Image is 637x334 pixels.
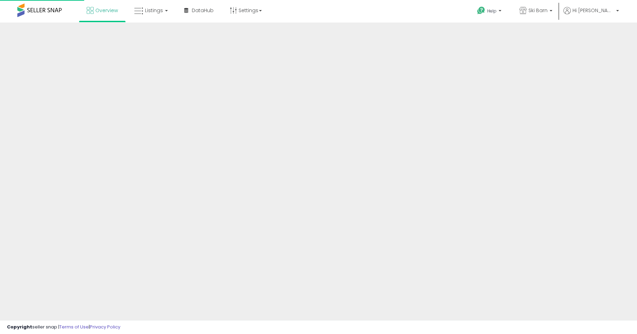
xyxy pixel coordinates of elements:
[528,7,548,14] span: Ski Barn
[563,7,619,23] a: Hi [PERSON_NAME]
[192,7,214,14] span: DataHub
[487,8,497,14] span: Help
[573,7,614,14] span: Hi [PERSON_NAME]
[95,7,118,14] span: Overview
[145,7,163,14] span: Listings
[477,6,485,15] i: Get Help
[472,1,508,23] a: Help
